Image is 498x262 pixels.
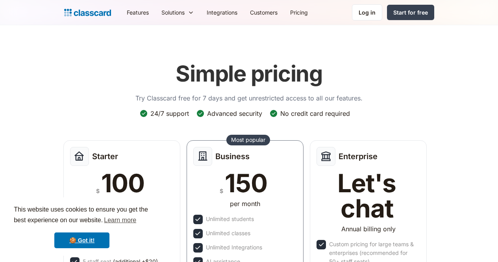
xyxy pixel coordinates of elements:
div: $ [96,186,100,196]
p: Try Classcard free for 7 days and get unrestricted access to all our features. [135,93,363,103]
h2: Enterprise [339,152,378,161]
div: Most popular [231,136,265,144]
div: Advanced security [207,109,262,118]
a: Log in [352,4,382,20]
a: Features [120,4,155,21]
a: Pricing [284,4,314,21]
div: Unlimited classes [206,229,250,238]
span: This website uses cookies to ensure you get the best experience on our website. [14,205,150,226]
div: per month [230,199,260,208]
div: Log in [359,8,376,17]
h2: Starter [92,152,118,161]
div: Let's chat [317,171,417,221]
a: dismiss cookie message [54,232,109,248]
div: Solutions [161,8,185,17]
a: learn more about cookies [103,214,137,226]
h1: Simple pricing [176,61,322,87]
h2: Business [215,152,250,161]
a: Integrations [200,4,244,21]
div: Unlimited Integrations [206,243,262,252]
a: Start for free [387,5,434,20]
div: 150 [225,171,267,196]
div: No credit card required [280,109,350,118]
a: Customers [244,4,284,21]
a: home [64,7,111,18]
div: Solutions [155,4,200,21]
div: 24/7 support [150,109,189,118]
div: cookieconsent [6,197,157,256]
div: $ [220,186,223,196]
div: Annual billing only [341,224,396,234]
div: Start for free [393,8,428,17]
div: Unlimited students [206,215,254,223]
div: 100 [101,171,144,196]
